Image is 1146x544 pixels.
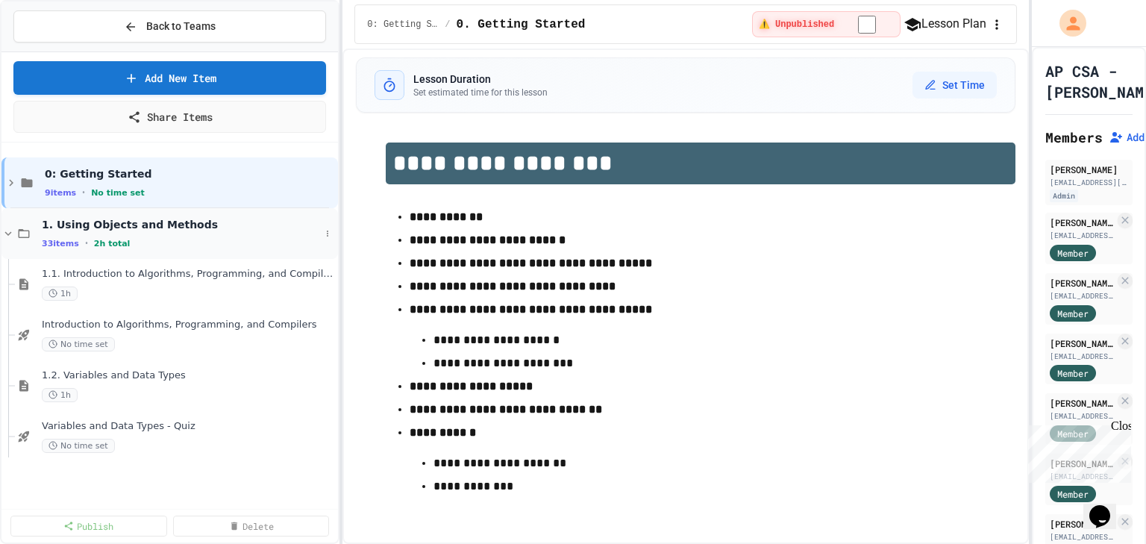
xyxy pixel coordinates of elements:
div: [EMAIL_ADDRESS][DOMAIN_NAME] [1050,531,1115,543]
span: No time set [42,439,115,453]
span: Introduction to Algorithms, Programming, and Compilers [42,319,335,331]
a: Share Items [13,101,326,133]
span: Variables and Data Types - Quiz [42,420,335,433]
span: No time set [91,188,145,198]
div: [PERSON_NAME] [1050,163,1128,176]
span: / [445,19,450,31]
span: No time set [42,337,115,351]
div: [PERSON_NAME] [1050,396,1115,410]
span: 1. Using Objects and Methods [42,218,320,231]
span: 9 items [45,188,76,198]
span: 0: Getting Started [45,167,335,181]
span: Member [1057,307,1089,320]
iframe: chat widget [1083,484,1131,529]
span: 1.1. Introduction to Algorithms, Programming, and Compilers [42,268,335,281]
button: Lesson Plan [904,15,986,34]
h2: Members [1045,127,1103,148]
div: [EMAIL_ADDRESS][DOMAIN_NAME] [1050,410,1115,422]
span: Back to Teams [146,19,216,34]
button: Back to Teams [13,10,326,43]
div: [PERSON_NAME] [1050,517,1115,531]
button: Set Time [912,72,997,99]
input: publish toggle [840,16,894,34]
div: [PERSON_NAME] [1050,337,1115,350]
div: [EMAIL_ADDRESS][DOMAIN_NAME] [1050,351,1115,362]
div: My Account [1044,6,1090,40]
iframe: chat widget [1022,419,1131,483]
span: 1.2. Variables and Data Types [42,369,335,382]
span: 0: Getting Started [367,19,439,31]
button: Add [1109,130,1145,145]
span: Member [1057,246,1089,260]
button: More options [320,226,335,241]
h3: Lesson Duration [413,72,548,87]
span: 33 items [42,239,79,248]
div: [EMAIL_ADDRESS][DOMAIN_NAME] [1050,290,1115,301]
div: [PERSON_NAME] [1050,216,1115,229]
a: Publish [10,516,167,537]
span: 0. Getting Started [457,16,586,34]
span: 1h [42,388,78,402]
div: [PERSON_NAME] [1050,276,1115,290]
div: [EMAIL_ADDRESS][DOMAIN_NAME] [1050,177,1128,188]
span: Member [1057,366,1089,380]
span: • [85,237,88,249]
a: Add New Item [13,61,326,95]
span: • [82,187,85,198]
span: 2h total [94,239,131,248]
div: [EMAIL_ADDRESS][DOMAIN_NAME] [1050,230,1115,241]
span: ⚠️ Unpublished [759,19,834,31]
div: Admin [1050,190,1078,202]
div: Chat with us now!Close [6,6,103,95]
a: Delete [173,516,330,537]
p: Set estimated time for this lesson [413,87,548,99]
span: Member [1057,487,1089,501]
div: ⚠️ Students cannot see this content! Click the toggle to publish it and make it visible to your c... [752,11,901,37]
span: 1h [42,287,78,301]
